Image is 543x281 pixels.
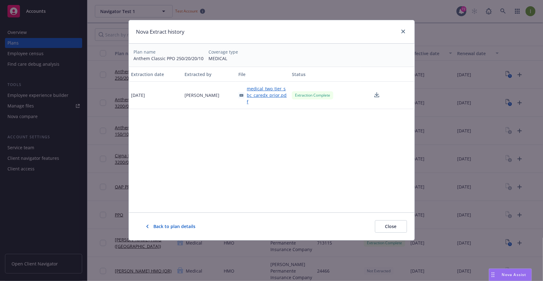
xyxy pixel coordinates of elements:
[289,67,361,82] button: Status
[136,220,206,233] button: Back to plan details
[238,85,287,105] a: medical_two_tier_sbc_caredx_prior.pdf
[400,28,407,35] a: close
[134,55,204,62] div: Anthem Classic PPO 250/20/20/10
[238,71,287,78] div: File
[134,49,204,55] div: Plan name
[209,49,238,55] div: Coverage type
[247,85,287,105] span: medical_two_tier_sbc_caredx_prior.pdf
[489,269,532,281] button: Nova Assist
[136,28,185,36] h1: Nova Extract history
[131,71,180,78] div: Extraction date
[182,67,236,82] button: Extracted by
[209,55,238,62] div: MEDICAL
[131,92,145,98] span: [DATE]
[185,71,233,78] div: Extracted by
[292,71,358,78] div: Status
[185,92,220,98] span: [PERSON_NAME]
[236,67,289,82] button: File
[292,91,333,99] div: Extraction Complete
[154,223,196,230] span: Back to plan details
[375,220,407,233] button: Close
[129,67,182,82] button: Extraction date
[502,272,527,277] span: Nova Assist
[489,269,497,281] div: Drag to move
